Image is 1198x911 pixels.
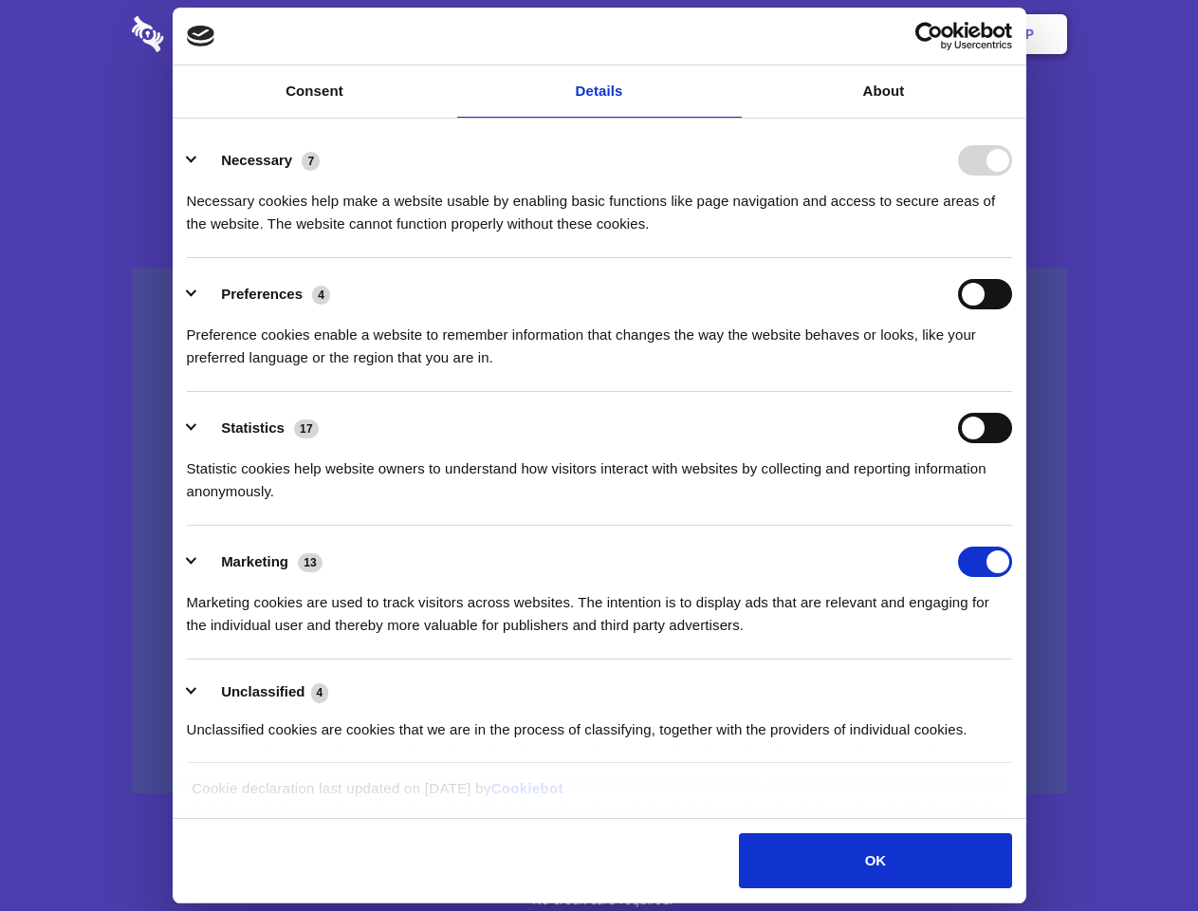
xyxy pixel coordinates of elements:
a: Contact [769,5,857,64]
button: Statistics (17) [187,413,331,443]
img: logo [187,26,215,46]
button: Unclassified (4) [187,680,341,704]
h4: Auto-redaction of sensitive data, encrypted data sharing and self-destructing private chats. Shar... [132,173,1067,235]
div: Statistic cookies help website owners to understand how visitors interact with websites by collec... [187,443,1012,503]
iframe: Drift Widget Chat Controller [1103,816,1175,888]
span: 4 [312,286,330,305]
span: 4 [311,683,329,702]
div: Cookie declaration last updated on [DATE] by [177,777,1021,814]
span: 17 [294,419,319,438]
label: Statistics [221,419,285,436]
button: Preferences (4) [187,279,342,309]
a: About [742,65,1026,118]
button: Necessary (7) [187,145,332,176]
label: Preferences [221,286,303,302]
a: Consent [173,65,457,118]
a: Details [457,65,742,118]
div: Marketing cookies are used to track visitors across websites. The intention is to display ads tha... [187,577,1012,637]
h1: Eliminate Slack Data Loss. [132,85,1067,154]
span: 7 [302,152,320,171]
div: Preference cookies enable a website to remember information that changes the way the website beha... [187,309,1012,369]
div: Necessary cookies help make a website usable by enabling basic functions like page navigation and... [187,176,1012,235]
img: logo-wordmark-white-trans-d4663122ce5f474addd5e946df7df03e33cb6a1c49d2221995e7729f52c070b2.svg [132,16,294,52]
button: Marketing (13) [187,547,335,577]
a: Pricing [557,5,639,64]
label: Necessary [221,152,292,168]
div: Unclassified cookies are cookies that we are in the process of classifying, together with the pro... [187,704,1012,741]
a: Wistia video thumbnail [132,268,1067,794]
label: Marketing [221,553,288,569]
button: OK [739,833,1011,888]
a: Usercentrics Cookiebot - opens in a new window [846,22,1012,50]
a: Login [860,5,943,64]
span: 13 [298,553,323,572]
a: Cookiebot [491,780,563,796]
